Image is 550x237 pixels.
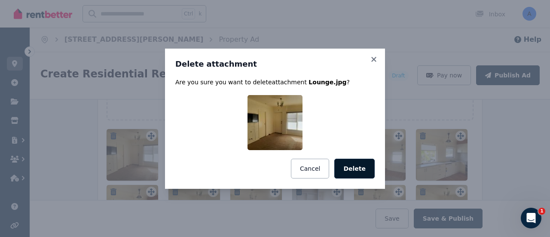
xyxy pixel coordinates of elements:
p: Are you sure you want to delete attachment ? [175,78,375,86]
img: Lounge.jpg [247,95,302,150]
iframe: Intercom live chat [521,208,541,228]
span: 1 [538,208,545,215]
h3: Delete attachment [175,59,375,69]
button: Delete [334,159,375,179]
button: Cancel [291,159,329,179]
span: Lounge.jpg [309,79,346,86]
